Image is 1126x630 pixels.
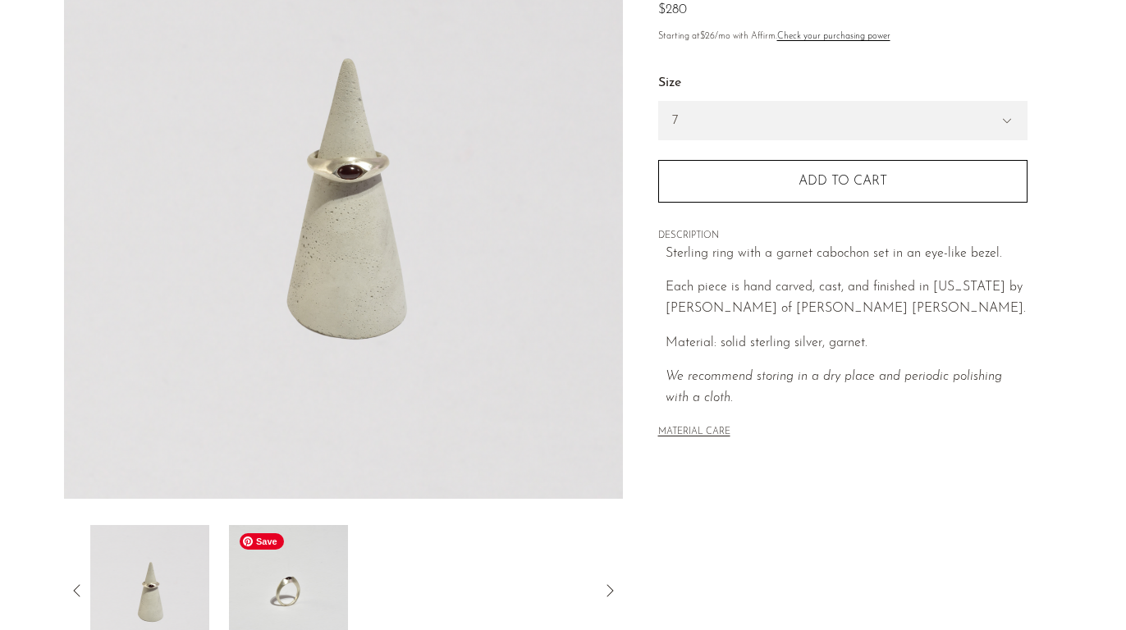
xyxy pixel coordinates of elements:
[666,333,1028,354] p: Material: solid sterling silver, garnet.
[700,32,715,41] span: $26
[666,370,1002,404] i: We recommend storing in a dry place and periodic polishing with a cloth.
[658,229,1028,244] span: DESCRIPTION
[658,427,730,439] button: MATERIAL CARE
[658,73,1028,94] label: Size
[658,30,1028,44] p: Starting at /mo with Affirm.
[658,160,1028,203] button: Add to cart
[240,533,284,550] span: Save
[666,277,1028,319] p: Each piece is hand carved, cast, and finished in [US_STATE] by [PERSON_NAME] of [PERSON_NAME] [PE...
[777,32,890,41] a: Check your purchasing power - Learn more about Affirm Financing (opens in modal)
[799,174,887,189] span: Add to cart
[658,3,687,16] span: $280
[666,244,1028,265] p: Sterling ring with a garnet cabochon set in an eye-like bezel.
